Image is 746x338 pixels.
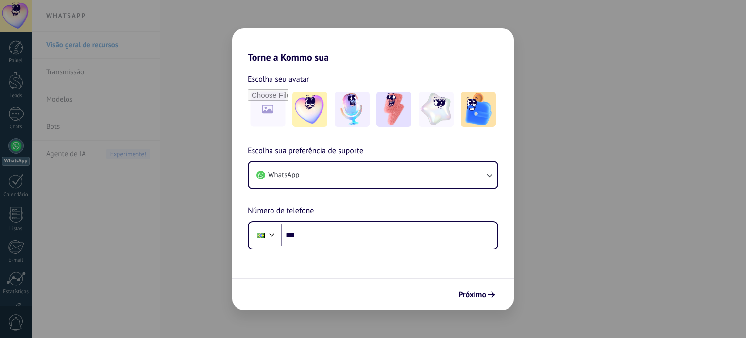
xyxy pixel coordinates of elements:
[461,92,496,127] img: -5.jpeg
[335,92,370,127] img: -2.jpeg
[268,170,299,180] span: WhatsApp
[248,145,363,158] span: Escolha sua preferência de suporte
[248,205,314,217] span: Número de telefone
[419,92,454,127] img: -4.jpeg
[232,28,514,63] h2: Torne a Kommo sua
[292,92,327,127] img: -1.jpeg
[252,225,270,246] div: Brazil: + 55
[454,286,499,303] button: Próximo
[248,73,309,86] span: Escolha seu avatar
[376,92,411,127] img: -3.jpeg
[458,291,486,298] span: Próximo
[249,162,497,188] button: WhatsApp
